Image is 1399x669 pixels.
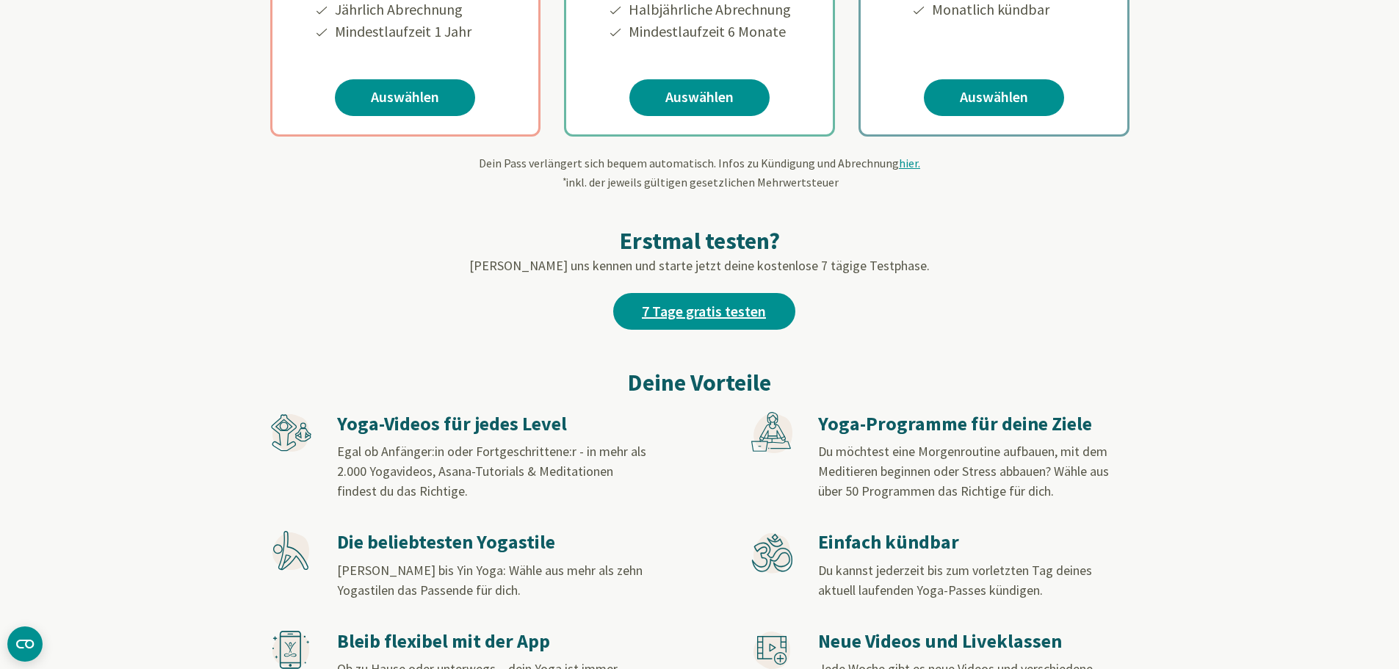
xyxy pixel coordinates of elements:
[337,629,647,654] h3: Bleib flexibel mit der App
[818,443,1109,499] span: Du möchtest eine Morgenroutine aufbauen, mit dem Meditieren beginnen oder Stress abbauen? Wähle a...
[818,412,1128,436] h3: Yoga-Programme für deine Ziele
[626,21,791,43] li: Mindestlaufzeit 6 Monate
[7,626,43,662] button: CMP-Widget öffnen
[337,412,647,436] h3: Yoga-Videos für jedes Level
[270,256,1129,275] p: [PERSON_NAME] uns kennen und starte jetzt deine kostenlose 7 tägige Testphase.
[270,154,1129,191] div: Dein Pass verlängert sich bequem automatisch. Infos zu Kündigung und Abrechnung
[270,226,1129,256] h2: Erstmal testen?
[818,562,1092,599] span: Du kannst jederzeit bis zum vorletzten Tag deines aktuell laufenden Yoga-Passes kündigen.
[270,365,1129,400] h2: Deine Vorteile
[613,293,795,330] a: 7 Tage gratis testen
[629,79,770,116] a: Auswählen
[818,530,1128,554] h3: Einfach kündbar
[337,562,643,599] span: [PERSON_NAME] bis Yin Yoga: Wähle aus mehr als zehn Yogastilen das Passende für dich.
[899,156,920,170] span: hier.
[818,629,1128,654] h3: Neue Videos und Liveklassen
[337,530,647,554] h3: Die beliebtesten Yogastile
[924,79,1064,116] a: Auswählen
[333,21,496,43] li: Mindestlaufzeit 1 Jahr
[335,79,475,116] a: Auswählen
[337,443,646,499] span: Egal ob Anfänger:in oder Fortgeschrittene:r - in mehr als 2.000 Yogavideos, Asana-Tutorials & Med...
[561,175,839,189] span: inkl. der jeweils gültigen gesetzlichen Mehrwertsteuer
